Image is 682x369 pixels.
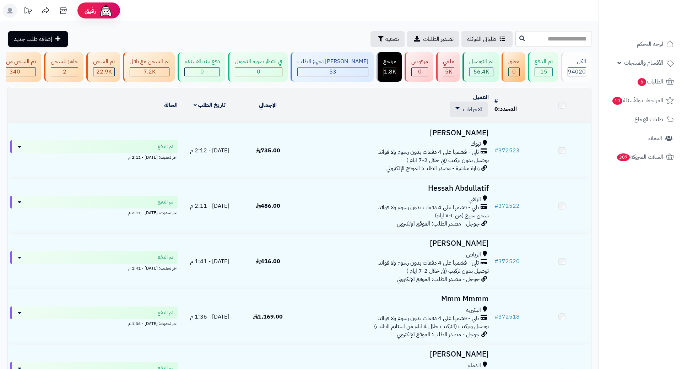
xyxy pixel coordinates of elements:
img: logo-2.png [634,18,675,33]
div: 15 [535,68,552,76]
span: # [494,257,498,266]
a: طلبات الإرجاع [603,111,678,128]
a: #372518 [494,313,520,321]
span: السلات المتروكة [616,152,663,162]
span: توصيل وتركيب (التركيب خلال 4 ايام من استلام الطلب) [374,322,489,331]
a: تم الدفع 15 [526,52,559,82]
div: 1803 [384,68,396,76]
span: جوجل - مصدر الطلب: الموقع الإلكتروني [397,219,480,228]
a: معلق 0 [500,52,526,82]
span: لوحة التحكم [637,39,663,49]
div: تم الشحن [93,58,115,66]
a: الاجراءات [455,105,482,114]
span: # [494,202,498,210]
a: دفع عند الاستلام 0 [176,52,227,82]
div: دفع عند الاستلام [184,58,220,66]
button: تصفية [370,31,405,47]
a: جاهز للشحن 2 [43,52,85,82]
a: العملاء [603,130,678,147]
span: طلبات الإرجاع [634,114,663,124]
div: 22863 [93,68,114,76]
a: لوحة التحكم [603,36,678,53]
span: 0 [418,67,422,76]
a: #372520 [494,257,520,266]
a: تم التوصيل 56.4K [461,52,500,82]
span: [DATE] - 2:11 م [190,202,229,210]
div: تم الدفع [535,58,553,66]
div: الكل [568,58,586,66]
span: [DATE] - 1:41 م [190,257,229,266]
span: شحن سريع (من ٢-٧ ايام) [435,211,489,220]
a: #372523 [494,146,520,155]
span: [DATE] - 1:36 م [190,313,229,321]
div: 56425 [470,68,493,76]
div: اخر تحديث: [DATE] - 1:36 م [10,319,178,327]
span: جوجل - مصدر الطلب: الموقع الإلكتروني [397,330,480,339]
span: تصفية [385,35,399,43]
h3: [PERSON_NAME] [300,239,489,248]
div: تم التوصيل [469,58,493,66]
span: تم الدفع [158,199,173,206]
div: مرفوض [411,58,428,66]
span: تابي - قسّمها على 4 دفعات بدون رسوم ولا فوائد [378,314,479,322]
a: تصدير الطلبات [407,31,459,47]
div: 7223 [130,68,169,76]
span: 1.8K [384,67,396,76]
span: 416.00 [256,257,280,266]
div: اخر تحديث: [DATE] - 2:11 م [10,208,178,216]
span: 10 [612,97,622,105]
div: اخر تحديث: [DATE] - 2:12 م [10,153,178,161]
h3: Mmm Mmmm [300,295,489,303]
div: 4954 [443,68,454,76]
div: 2 [51,68,78,76]
a: مرفوض 0 [403,52,435,82]
a: الإجمالي [259,101,277,109]
a: #372522 [494,202,520,210]
span: رفيق [85,6,96,15]
span: الرياض [466,251,481,259]
span: 53 [329,67,336,76]
span: 2 [63,67,66,76]
h3: [PERSON_NAME] [300,350,489,358]
span: 0 [200,67,204,76]
span: طلباتي المُوكلة [467,35,496,43]
span: تبوك [471,140,481,148]
span: المراجعات والأسئلة [612,96,663,105]
span: 0 [512,67,516,76]
span: 22.9K [96,67,112,76]
span: # [494,146,498,155]
div: تم الشحن مع ناقل [130,58,169,66]
span: [DATE] - 2:12 م [190,146,229,155]
div: مرتجع [383,58,396,66]
span: 7.2K [144,67,156,76]
img: ai-face.png [99,4,113,18]
span: تابي - قسّمها على 4 دفعات بدون رسوم ولا فوائد [378,204,479,212]
a: # [494,97,498,105]
span: الزلفي [469,195,481,204]
span: تابي - قسّمها على 4 دفعات بدون رسوم ولا فوائد [378,148,479,156]
span: 5K [445,67,452,76]
span: تابي - قسّمها على 4 دفعات بدون رسوم ولا فوائد [378,259,479,267]
a: تحديثات المنصة [19,4,37,20]
span: الأقسام والمنتجات [624,58,663,68]
div: ملغي [443,58,454,66]
div: 0 [509,68,519,76]
div: 0 [412,68,428,76]
div: 53 [298,68,368,76]
span: 6 [638,78,646,86]
span: 486.00 [256,202,280,210]
a: ملغي 5K [435,52,461,82]
a: تاريخ الطلب [194,101,226,109]
span: 0 [257,67,260,76]
div: 0 [235,68,282,76]
span: تم الدفع [158,309,173,316]
a: في انتظار صورة التحويل 0 [227,52,289,82]
span: إضافة طلب جديد [14,35,52,43]
div: 0 [185,68,220,76]
a: [PERSON_NAME] تجهيز الطلب 53 [289,52,375,82]
span: # [494,313,498,321]
span: العملاء [648,133,662,143]
div: في انتظار صورة التحويل [235,58,282,66]
span: 15 [540,67,547,76]
a: تم الشحن مع ناقل 7.2K [121,52,176,82]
